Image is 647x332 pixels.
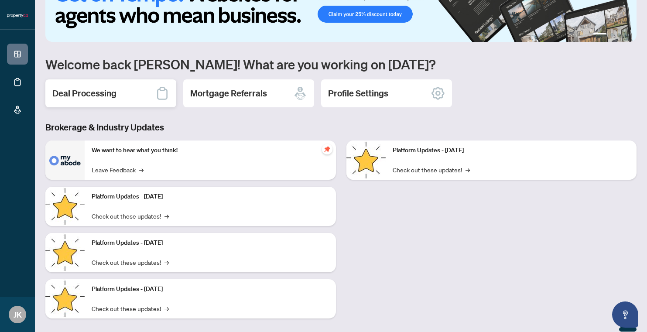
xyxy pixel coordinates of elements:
[164,211,169,221] span: →
[610,33,614,37] button: 2
[92,284,329,294] p: Platform Updates - [DATE]
[164,257,169,267] span: →
[624,33,628,37] button: 4
[612,301,638,328] button: Open asap
[393,165,470,175] a: Check out these updates!→
[45,140,85,180] img: We want to hear what you think!
[92,146,329,155] p: We want to hear what you think!
[593,33,607,37] button: 1
[92,304,169,313] a: Check out these updates!→
[393,146,630,155] p: Platform Updates - [DATE]
[92,238,329,248] p: Platform Updates - [DATE]
[7,13,28,18] img: logo
[92,192,329,202] p: Platform Updates - [DATE]
[190,87,267,99] h2: Mortgage Referrals
[617,33,621,37] button: 3
[45,56,637,72] h1: Welcome back [PERSON_NAME]! What are you working on [DATE]?
[328,87,388,99] h2: Profile Settings
[52,87,116,99] h2: Deal Processing
[92,165,144,175] a: Leave Feedback→
[92,211,169,221] a: Check out these updates!→
[45,187,85,226] img: Platform Updates - September 16, 2025
[92,257,169,267] a: Check out these updates!→
[45,279,85,318] img: Platform Updates - July 8, 2025
[164,304,169,313] span: →
[466,165,470,175] span: →
[322,144,332,154] span: pushpin
[139,165,144,175] span: →
[346,140,386,180] img: Platform Updates - June 23, 2025
[45,233,85,272] img: Platform Updates - July 21, 2025
[14,308,22,321] span: JK
[45,121,637,133] h3: Brokerage & Industry Updates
